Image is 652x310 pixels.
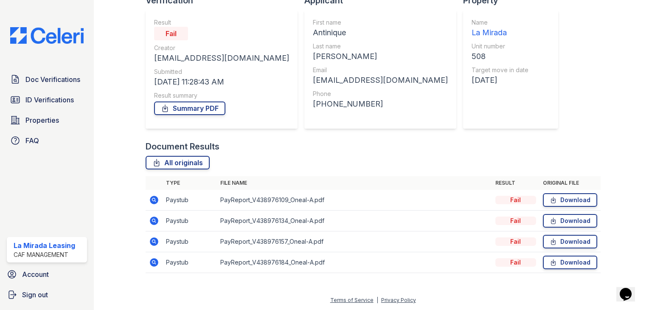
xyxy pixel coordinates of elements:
a: Download [543,235,597,248]
div: Fail [495,237,536,246]
div: La Mirada [472,27,528,39]
span: Account [22,269,49,279]
td: PayReport_V438976184_Oneal-A.pdf [217,252,492,273]
span: Doc Verifications [25,74,80,85]
div: Antinique [313,27,448,39]
div: Fail [495,196,536,204]
td: Paystub [163,252,217,273]
a: Terms of Service [330,297,374,303]
a: Name La Mirada [472,18,528,39]
div: Result summary [154,91,289,100]
div: Result [154,18,289,27]
div: Creator [154,44,289,52]
td: Paystub [163,211,217,231]
a: FAQ [7,132,87,149]
a: Download [543,214,597,228]
a: Privacy Policy [381,297,416,303]
div: Fail [154,27,188,40]
td: PayReport_V438976157_Oneal-A.pdf [217,231,492,252]
span: ID Verifications [25,95,74,105]
div: [DATE] [472,74,528,86]
div: Fail [495,217,536,225]
a: Doc Verifications [7,71,87,88]
div: [PHONE_NUMBER] [313,98,448,110]
span: FAQ [25,135,39,146]
th: File name [217,176,492,190]
img: CE_Logo_Blue-a8612792a0a2168367f1c8372b55b34899dd931a85d93a1a3d3e32e68fde9ad4.png [3,27,90,44]
iframe: chat widget [616,276,644,302]
a: Sign out [3,286,90,303]
div: La Mirada Leasing [14,240,75,251]
div: Email [313,66,448,74]
div: Phone [313,90,448,98]
a: Download [543,193,597,207]
div: Last name [313,42,448,51]
div: [EMAIL_ADDRESS][DOMAIN_NAME] [154,52,289,64]
div: Unit number [472,42,528,51]
div: Document Results [146,141,219,152]
div: Target move in date [472,66,528,74]
div: [DATE] 11:28:43 AM [154,76,289,88]
div: 508 [472,51,528,62]
div: [EMAIL_ADDRESS][DOMAIN_NAME] [313,74,448,86]
a: All originals [146,156,210,169]
a: ID Verifications [7,91,87,108]
th: Type [163,176,217,190]
td: Paystub [163,231,217,252]
td: Paystub [163,190,217,211]
a: Download [543,256,597,269]
div: | [377,297,378,303]
span: Properties [25,115,59,125]
div: Name [472,18,528,27]
a: Account [3,266,90,283]
div: [PERSON_NAME] [313,51,448,62]
th: Result [492,176,540,190]
th: Original file [540,176,601,190]
div: Fail [495,258,536,267]
span: Sign out [22,290,48,300]
td: PayReport_V438976109_Oneal-A.pdf [217,190,492,211]
td: PayReport_V438976134_Oneal-A.pdf [217,211,492,231]
a: Properties [7,112,87,129]
div: CAF Management [14,251,75,259]
a: Summary PDF [154,101,225,115]
div: Submitted [154,68,289,76]
div: First name [313,18,448,27]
